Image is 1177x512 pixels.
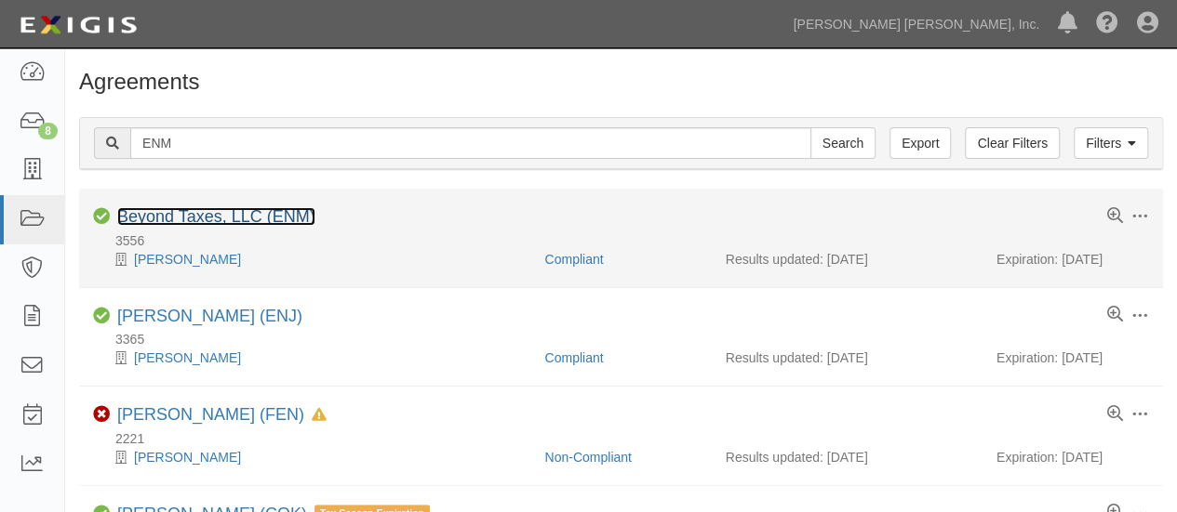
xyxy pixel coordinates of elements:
a: Export [889,127,951,159]
div: Expiration: [DATE] [996,250,1149,269]
a: Beyond Taxes, LLC (ENM) [117,207,315,226]
div: Results updated: [DATE] [726,250,969,269]
div: Mark Nelson [93,448,530,466]
a: [PERSON_NAME] (ENJ) [117,307,302,325]
i: Compliant [93,208,110,225]
input: Search [810,127,876,159]
a: Compliant [544,350,603,365]
div: Monica Kouadri [93,250,530,269]
a: Filters [1074,127,1148,159]
div: 8 [38,123,58,139]
div: Mark S. Nelson (FEN) [117,405,327,426]
h1: Agreements [79,70,1163,94]
a: [PERSON_NAME] [134,252,241,267]
div: 2221 [93,429,1163,448]
div: Results updated: [DATE] [726,348,969,367]
i: Non-Compliant [93,406,110,423]
div: 3365 [93,330,1163,348]
div: Expiration: [DATE] [996,348,1149,367]
a: [PERSON_NAME] [134,450,241,465]
div: John Avara (ENJ) [117,307,302,327]
a: Non-Compliant [544,450,631,465]
i: In Default since 05/03/2025 [312,409,327,422]
i: Compliant [93,308,110,324]
div: John Avara [93,348,530,367]
a: [PERSON_NAME] [134,350,241,365]
div: 3556 [93,231,1163,250]
a: [PERSON_NAME] [PERSON_NAME], Inc. [783,6,1049,43]
a: Compliant [544,252,603,267]
a: Clear Filters [965,127,1059,159]
input: Search [130,127,811,159]
a: View results summary [1107,406,1123,423]
a: [PERSON_NAME] (FEN) [117,405,304,424]
a: View results summary [1107,307,1123,323]
a: View results summary [1107,208,1123,225]
div: Expiration: [DATE] [996,448,1149,466]
div: Beyond Taxes, LLC (ENM) [117,207,315,228]
div: Results updated: [DATE] [726,448,969,466]
i: Help Center - Complianz [1096,13,1118,35]
img: logo-5460c22ac91f19d4615b14bd174203de0afe785f0fc80cf4dbbc73dc1793850b.png [14,8,142,42]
